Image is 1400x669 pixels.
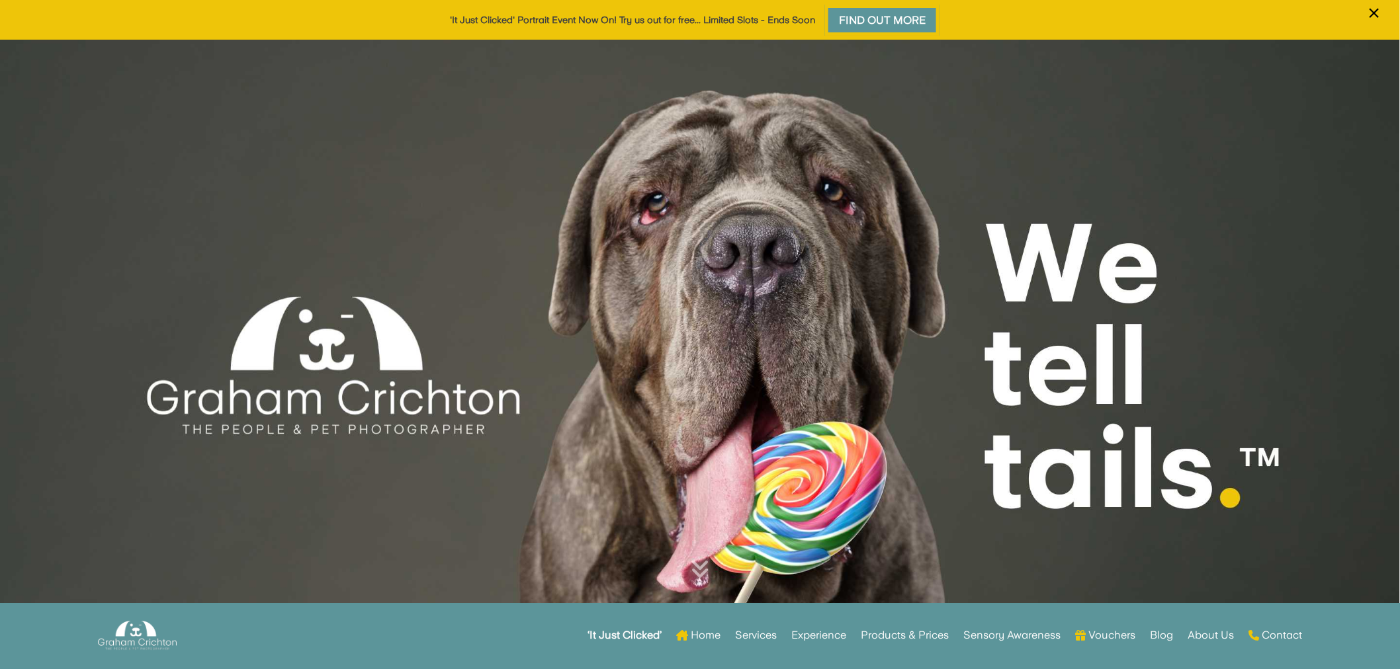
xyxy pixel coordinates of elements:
img: tab_keywords_by_traffic_grey.svg [132,77,142,87]
a: Contact [1248,610,1302,661]
a: Home [676,610,721,661]
a: Vouchers [1075,610,1135,661]
a: Sensory Awareness [963,610,1061,661]
a: Find Out More [825,5,940,36]
a: About Us [1188,610,1234,661]
button: × [1362,2,1387,41]
a: Blog [1150,610,1173,661]
a: Products & Prices [861,610,949,661]
div: Keywords by Traffic [146,78,223,87]
img: Graham Crichton Photography Logo - Graham Crichton - Belfast Family & Pet Photography Studio [98,617,176,654]
div: Domain Overview [50,78,118,87]
img: logo_orange.svg [21,21,32,32]
strong: ‘It Just Clicked’ [588,631,662,640]
div: v 4.0.25 [37,21,65,32]
img: tab_domain_overview_orange.svg [36,77,46,87]
a: Experience [791,610,846,661]
a: Services [735,610,777,661]
a: 'It Just Clicked' Portrait Event Now On! Try us out for free... Limited Slots - Ends Soon [450,15,815,25]
span: × [1368,1,1381,26]
a: ‘It Just Clicked’ [588,610,662,661]
div: Domain: [DOMAIN_NAME] [34,34,146,45]
img: website_grey.svg [21,34,32,45]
